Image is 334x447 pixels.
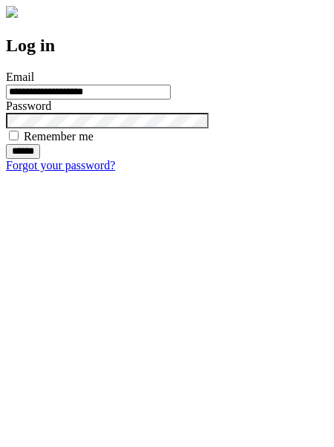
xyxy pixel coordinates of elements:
label: Remember me [24,130,94,143]
a: Forgot your password? [6,159,115,172]
label: Email [6,71,34,83]
h2: Log in [6,36,328,56]
label: Password [6,99,51,112]
img: logo-4e3dc11c47720685a147b03b5a06dd966a58ff35d612b21f08c02c0306f2b779.png [6,6,18,18]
